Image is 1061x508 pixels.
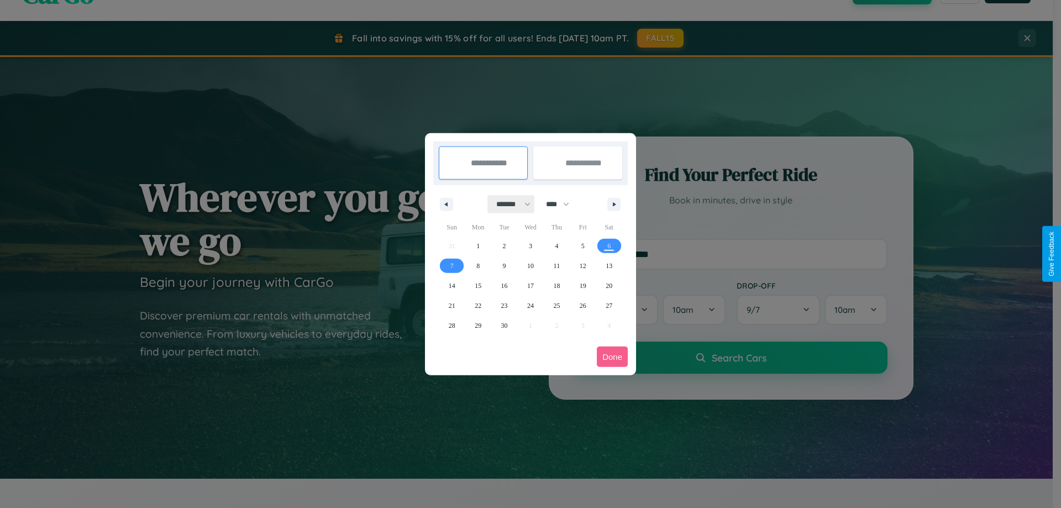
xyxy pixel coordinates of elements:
button: 5 [570,236,596,256]
span: 9 [503,256,506,276]
button: 14 [439,276,465,296]
button: 1 [465,236,491,256]
button: 2 [491,236,517,256]
span: Sun [439,218,465,236]
button: 18 [544,276,570,296]
button: 17 [517,276,543,296]
span: 11 [554,256,560,276]
span: 17 [527,276,534,296]
span: 7 [450,256,454,276]
span: 16 [501,276,508,296]
button: 28 [439,316,465,336]
button: 15 [465,276,491,296]
span: 10 [527,256,534,276]
span: 14 [449,276,455,296]
span: 23 [501,296,508,316]
button: 29 [465,316,491,336]
button: 10 [517,256,543,276]
span: 29 [475,316,481,336]
button: 19 [570,276,596,296]
span: Mon [465,218,491,236]
span: 6 [607,236,611,256]
span: 20 [606,276,612,296]
button: 7 [439,256,465,276]
span: 28 [449,316,455,336]
span: 22 [475,296,481,316]
button: 25 [544,296,570,316]
span: 18 [553,276,560,296]
button: 8 [465,256,491,276]
button: 9 [491,256,517,276]
button: 27 [596,296,622,316]
span: 19 [580,276,586,296]
span: 21 [449,296,455,316]
span: Fri [570,218,596,236]
span: Wed [517,218,543,236]
span: 24 [527,296,534,316]
button: 26 [570,296,596,316]
span: 27 [606,296,612,316]
span: 12 [580,256,586,276]
span: 5 [581,236,585,256]
span: 3 [529,236,532,256]
button: 30 [491,316,517,336]
span: 26 [580,296,586,316]
span: 8 [476,256,480,276]
div: Give Feedback [1048,232,1055,276]
button: 22 [465,296,491,316]
button: 4 [544,236,570,256]
span: 15 [475,276,481,296]
span: 4 [555,236,558,256]
button: 24 [517,296,543,316]
button: 11 [544,256,570,276]
button: 6 [596,236,622,256]
button: 3 [517,236,543,256]
button: 21 [439,296,465,316]
span: 13 [606,256,612,276]
span: 2 [503,236,506,256]
span: 30 [501,316,508,336]
button: 12 [570,256,596,276]
button: 20 [596,276,622,296]
span: Tue [491,218,517,236]
button: 16 [491,276,517,296]
span: 1 [476,236,480,256]
button: Done [597,347,628,367]
button: 13 [596,256,622,276]
span: Thu [544,218,570,236]
span: 25 [553,296,560,316]
span: Sat [596,218,622,236]
button: 23 [491,296,517,316]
